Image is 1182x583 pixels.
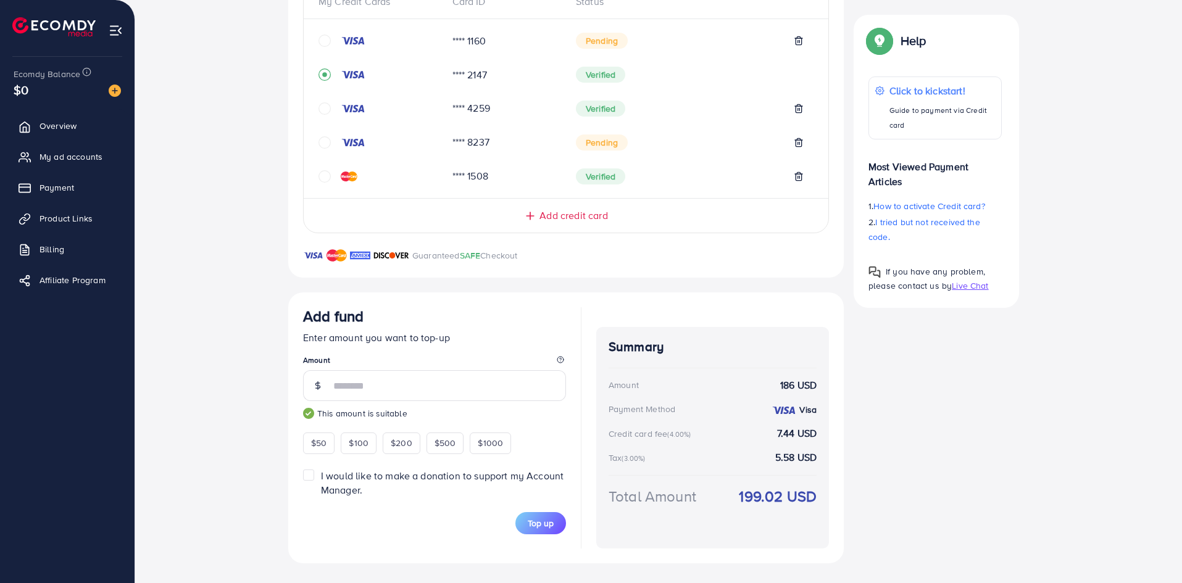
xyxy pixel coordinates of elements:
[303,408,314,419] img: guide
[109,85,121,97] img: image
[341,172,357,181] img: credit
[9,175,125,200] a: Payment
[952,279,988,292] span: Live Chat
[868,265,985,292] span: If you have any problem, please contact us by
[318,102,331,115] svg: circle
[9,237,125,262] a: Billing
[576,168,625,184] span: Verified
[515,512,566,534] button: Top up
[412,248,518,263] p: Guaranteed Checkout
[318,170,331,183] svg: circle
[460,249,481,262] span: SAFE
[14,81,28,99] span: $0
[341,70,365,80] img: credit
[40,151,102,163] span: My ad accounts
[609,452,649,464] div: Tax
[303,330,566,345] p: Enter amount you want to top-up
[609,486,696,507] div: Total Amount
[799,403,817,416] strong: Visa
[478,437,503,449] span: $1000
[889,103,995,133] p: Guide to payment via Credit card
[321,469,564,497] span: I would like to make a donation to support my Account Manager.
[868,216,980,243] span: I tried but not received the code.
[868,30,891,52] img: Popup guide
[40,120,77,132] span: Overview
[868,199,1002,213] p: 1.
[435,437,456,449] span: $500
[901,33,926,48] p: Help
[576,67,625,83] span: Verified
[341,104,365,114] img: credit
[318,136,331,149] svg: circle
[318,35,331,47] svg: circle
[576,134,628,151] span: Pending
[341,138,365,147] img: credit
[868,149,1002,189] p: Most Viewed Payment Articles
[780,378,817,392] strong: 186 USD
[109,23,123,38] img: menu
[667,429,691,439] small: (4.00%)
[528,517,554,529] span: Top up
[349,437,368,449] span: $100
[303,307,364,325] h3: Add fund
[12,17,96,36] img: logo
[40,274,106,286] span: Affiliate Program
[373,248,409,263] img: brand
[968,245,1173,574] iframe: Chat
[9,206,125,231] a: Product Links
[868,215,1002,244] p: 2.
[9,114,125,138] a: Overview
[622,453,645,463] small: (3.00%)
[303,355,566,370] legend: Amount
[609,339,817,355] h4: Summary
[739,486,817,507] strong: 199.02 USD
[609,428,695,440] div: Credit card fee
[341,36,365,46] img: credit
[772,405,796,415] img: credit
[775,450,817,465] strong: 5.58 USD
[40,212,93,225] span: Product Links
[576,101,625,117] span: Verified
[9,268,125,292] a: Affiliate Program
[40,243,64,255] span: Billing
[303,248,323,263] img: brand
[311,437,327,449] span: $50
[609,403,675,415] div: Payment Method
[777,426,817,440] strong: 7.44 USD
[303,407,566,420] small: This amount is suitable
[391,437,412,449] span: $200
[609,379,639,391] div: Amount
[318,68,331,81] svg: record circle
[350,248,370,263] img: brand
[14,68,80,80] span: Ecomdy Balance
[889,83,995,98] p: Click to kickstart!
[868,266,881,278] img: Popup guide
[539,209,607,223] span: Add credit card
[873,200,984,212] span: How to activate Credit card?
[9,144,125,169] a: My ad accounts
[40,181,74,194] span: Payment
[576,33,628,49] span: Pending
[327,248,347,263] img: brand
